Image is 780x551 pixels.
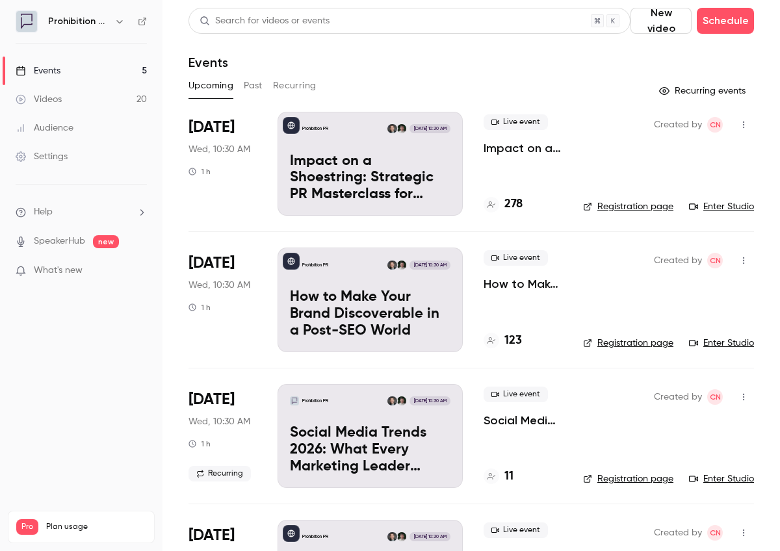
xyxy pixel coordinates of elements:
[16,519,38,535] span: Pro
[188,55,228,70] h1: Events
[188,253,235,274] span: [DATE]
[290,153,450,203] p: Impact on a Shoestring: Strategic PR Masterclass for Charity Comms Teams
[290,396,299,405] img: Social Media Trends 2026: What Every Marketing Leader Needs to Know
[710,253,721,268] span: CN
[653,81,754,101] button: Recurring events
[131,265,147,277] iframe: Noticeable Trigger
[387,396,396,405] img: Chris Norton
[484,332,522,350] a: 123
[48,15,109,28] h6: Prohibition PR
[188,439,211,449] div: 1 h
[188,112,257,216] div: Oct 15 Wed, 10:30 AM (Europe/London)
[484,413,562,428] a: Social Media Trends 2026: What Every Marketing Leader Needs to Know
[583,200,673,213] a: Registration page
[290,289,450,339] p: How to Make Your Brand Discoverable in a Post-SEO World
[630,8,692,34] button: New video
[278,248,463,352] a: How to Make Your Brand Discoverable in a Post-SEO WorldProhibition PRWill OckendenChris Norton[DA...
[583,472,673,485] a: Registration page
[654,253,702,268] span: Created by
[484,522,548,538] span: Live event
[484,387,548,402] span: Live event
[654,525,702,541] span: Created by
[302,125,328,132] p: Prohibition PR
[188,143,250,156] span: Wed, 10:30 AM
[484,250,548,266] span: Live event
[387,124,396,133] img: Chris Norton
[484,196,523,213] a: 278
[188,415,250,428] span: Wed, 10:30 AM
[387,261,396,270] img: Chris Norton
[409,261,450,270] span: [DATE] 10:30 AM
[16,64,60,77] div: Events
[34,264,83,277] span: What's new
[290,425,450,475] p: Social Media Trends 2026: What Every Marketing Leader Needs to Know
[188,302,211,313] div: 1 h
[34,235,85,248] a: SpeakerHub
[504,196,523,213] h4: 278
[409,532,450,541] span: [DATE] 10:30 AM
[409,396,450,405] span: [DATE] 10:30 AM
[707,253,723,268] span: Chris Norton
[200,14,330,28] div: Search for videos or events
[397,532,406,541] img: Will Ockenden
[484,114,548,130] span: Live event
[16,93,62,106] div: Videos
[397,261,406,270] img: Will Ockenden
[707,525,723,541] span: Chris Norton
[484,468,513,485] a: 11
[654,389,702,405] span: Created by
[93,235,119,248] span: new
[689,200,754,213] a: Enter Studio
[188,117,235,138] span: [DATE]
[484,276,562,292] a: How to Make Your Brand Discoverable in a Post-SEO World
[484,140,562,156] a: Impact on a Shoestring: Strategic PR Masterclass for Charity Comms Teams
[188,166,211,177] div: 1 h
[689,472,754,485] a: Enter Studio
[409,124,450,133] span: [DATE] 10:30 AM
[16,150,68,163] div: Settings
[188,389,235,410] span: [DATE]
[397,396,406,405] img: Will Ockenden
[278,112,463,216] a: Impact on a Shoestring: Strategic PR Masterclass for Charity Comms TeamsProhibition PRWill Ockend...
[16,11,37,32] img: Prohibition PR
[34,205,53,219] span: Help
[302,398,328,404] p: Prohibition PR
[302,262,328,268] p: Prohibition PR
[46,522,146,532] span: Plan usage
[707,389,723,405] span: Chris Norton
[244,75,263,96] button: Past
[697,8,754,34] button: Schedule
[689,337,754,350] a: Enter Studio
[188,525,235,546] span: [DATE]
[583,337,673,350] a: Registration page
[387,532,396,541] img: Chris Norton
[188,384,257,488] div: Jan 21 Wed, 10:30 AM (Europe/London)
[16,122,73,135] div: Audience
[707,117,723,133] span: Chris Norton
[16,205,147,219] li: help-dropdown-opener
[188,279,250,292] span: Wed, 10:30 AM
[504,332,522,350] h4: 123
[278,384,463,488] a: Social Media Trends 2026: What Every Marketing Leader Needs to KnowProhibition PRWill OckendenChr...
[654,117,702,133] span: Created by
[302,533,328,540] p: Prohibition PR
[273,75,317,96] button: Recurring
[710,525,721,541] span: CN
[504,468,513,485] h4: 11
[188,248,257,352] div: Nov 5 Wed, 10:30 AM (Europe/London)
[710,117,721,133] span: CN
[188,466,251,481] span: Recurring
[397,124,406,133] img: Will Ockenden
[710,389,721,405] span: CN
[188,75,233,96] button: Upcoming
